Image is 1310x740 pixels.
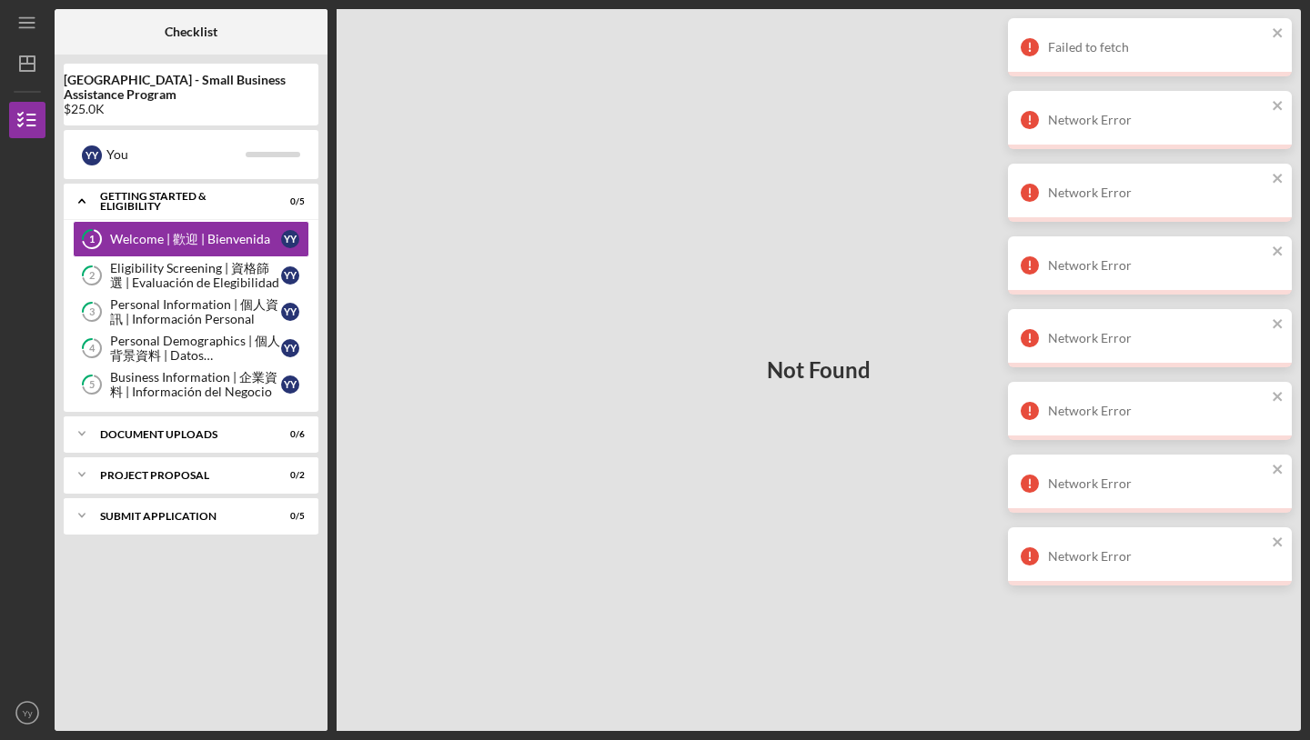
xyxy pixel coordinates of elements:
div: Document Uploads [100,429,259,440]
tspan: 2 [89,270,95,282]
div: 0 / 2 [272,470,305,481]
b: [GEOGRAPHIC_DATA] - Small Business Assistance Program [64,73,318,102]
div: Getting Started & Eligibility [100,191,259,212]
div: Network Error [1048,404,1266,418]
div: Submit Application [100,511,259,522]
div: Network Error [1048,476,1266,491]
div: You [106,139,246,170]
tspan: 4 [89,343,96,355]
div: Eligibility Screening | 資格篩選 | Evaluación de Elegibilidad [110,261,281,290]
b: Checklist [165,25,217,39]
div: Network Error [1048,331,1266,345]
a: 4Personal Demographics | 個人背景資料 | Datos Demográficos PersonalesYy [73,330,309,366]
tspan: 5 [89,379,95,391]
div: Network Error [1048,258,1266,273]
a: 1Welcome | 歡迎 | BienvenidaYy [73,221,309,257]
button: close [1272,389,1285,406]
div: Welcome | 歡迎 | Bienvenida [110,232,281,246]
text: Yy [22,708,32,718]
button: close [1272,462,1285,479]
button: close [1272,98,1285,115]
button: close [1272,244,1285,261]
div: Y y [281,303,299,321]
div: Network Error [1048,113,1266,127]
h3: Not Found [767,357,871,383]
div: Y y [281,339,299,357]
button: close [1272,171,1285,188]
div: Personal Demographics | 個人背景資料 | Datos Demográficos Personales [110,334,281,363]
div: Network Error [1048,185,1266,200]
div: Y y [281,230,299,248]
a: 2Eligibility Screening | 資格篩選 | Evaluación de ElegibilidadYy [73,257,309,294]
tspan: 3 [89,306,95,318]
div: Y y [281,266,299,285]
div: Failed to fetch [1048,40,1266,55]
button: close [1272,535,1285,552]
button: Yy [9,695,45,731]
a: 3Personal Information | 個人資訊 | Información PersonalYy [73,294,309,330]
div: Network Error [1048,549,1266,564]
div: $25.0K [64,102,318,116]
button: close [1272,316,1285,334]
div: Y y [281,375,299,394]
div: Personal Information | 個人資訊 | Información Personal [110,297,281,326]
div: Business Information | 企業資料 | Información del Negocio [110,370,281,399]
div: 0 / 5 [272,196,305,207]
button: close [1272,25,1285,43]
div: Project Proposal [100,470,259,481]
a: 5Business Information | 企業資料 | Información del NegocioYy [73,366,309,403]
div: 0 / 5 [272,511,305,522]
tspan: 1 [89,234,95,245]
div: 0 / 6 [272,429,305,440]
div: Y y [82,145,102,165]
